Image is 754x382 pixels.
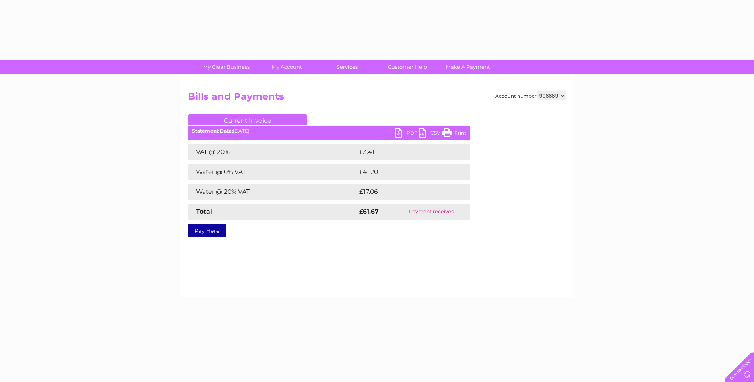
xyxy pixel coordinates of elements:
td: Water @ 20% VAT [188,184,357,200]
b: Statement Date: [192,128,233,134]
a: Pay Here [188,224,226,237]
div: Account number [495,91,566,100]
td: Water @ 0% VAT [188,164,357,180]
a: Current Invoice [188,114,307,125]
h2: Bills and Payments [188,91,566,106]
td: £41.20 [357,164,454,180]
a: Print [442,128,466,140]
td: £3.41 [357,144,451,160]
a: My Clear Business [194,60,259,74]
a: Customer Help [375,60,440,74]
td: Payment received [393,204,470,220]
td: VAT @ 20% [188,144,357,160]
strong: Total [196,208,212,215]
td: £17.06 [357,184,454,200]
div: [DATE] [188,128,470,134]
a: Make A Payment [435,60,501,74]
a: CSV [419,128,442,140]
a: Services [314,60,380,74]
a: My Account [254,60,320,74]
strong: £61.67 [359,208,379,215]
a: PDF [395,128,419,140]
